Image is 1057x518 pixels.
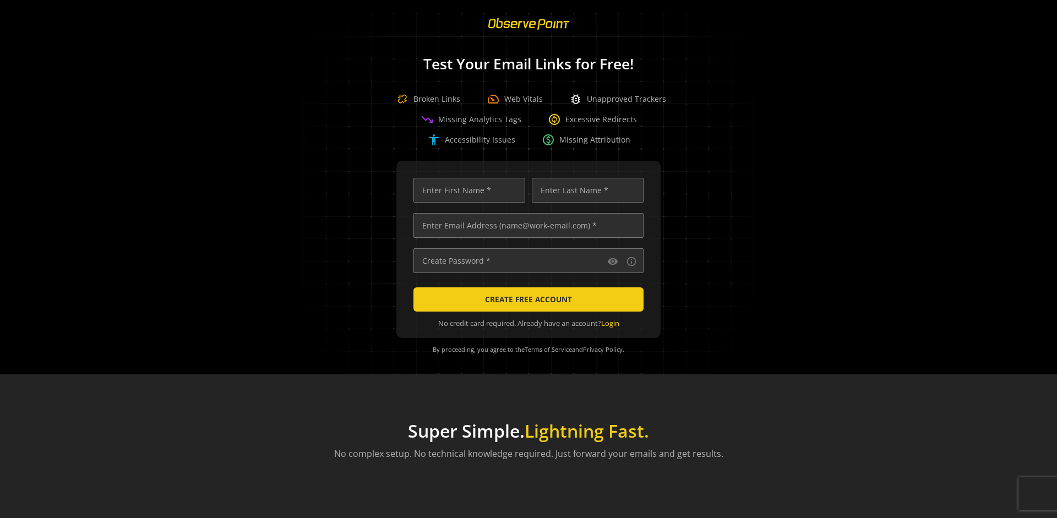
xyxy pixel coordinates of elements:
[413,213,644,238] input: Enter Email Address (name@work-email.com) *
[548,113,637,126] div: Excessive Redirects
[487,92,500,106] span: speed
[391,88,460,110] div: Broken Links
[532,178,644,203] input: Enter Last Name *
[413,318,644,329] div: No credit card required. Already have an account?
[525,419,649,443] span: Lightning Fast.
[542,133,630,146] div: Missing Attribution
[569,92,582,106] span: bug_report
[391,88,413,110] img: Broken Link
[481,25,576,36] a: ObservePoint Homepage
[334,447,723,460] p: No complex setup. No technical knowledge required. Just forward your emails and get results.
[427,133,515,146] div: Accessibility Issues
[421,113,434,126] span: trending_down
[487,92,543,106] div: Web Vitals
[410,338,647,361] div: By proceeding, you agree to the and .
[334,421,723,441] h1: Super Simple.
[525,345,572,353] a: Terms of Service
[427,133,440,146] span: accessibility
[626,256,637,267] mat-icon: info_outline
[607,256,618,267] mat-icon: visibility
[625,255,638,268] button: Password requirements
[569,92,666,106] div: Unapproved Trackers
[286,56,771,72] h1: Test Your Email Links for Free!
[583,345,623,353] a: Privacy Policy
[601,318,619,328] a: Login
[413,287,644,312] button: CREATE FREE ACCOUNT
[548,113,561,126] span: change_circle
[542,133,555,146] span: paid
[485,290,572,309] span: CREATE FREE ACCOUNT
[413,248,644,273] input: Create Password *
[413,178,525,203] input: Enter First Name *
[421,113,521,126] div: Missing Analytics Tags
